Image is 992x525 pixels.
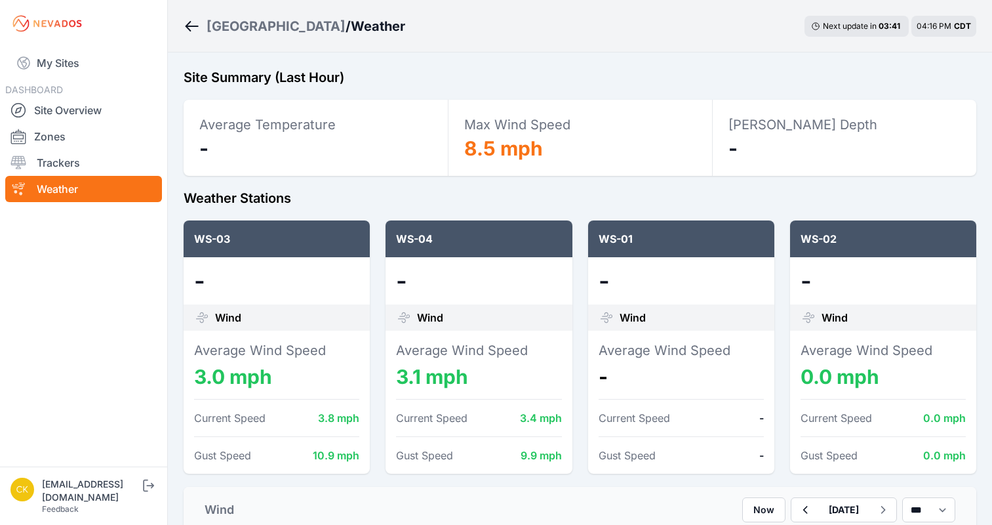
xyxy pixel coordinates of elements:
div: WS-04 [386,220,572,257]
span: Wind [417,310,443,325]
dd: 10.9 mph [313,448,359,463]
span: - [728,136,738,160]
dd: 3.0 mph [194,365,359,388]
a: My Sites [5,47,162,79]
span: Max Wind Speed [464,117,570,133]
span: Wind [620,310,646,325]
h2: Weather Stations [184,189,976,207]
a: Zones [5,123,162,150]
a: Feedback [42,504,79,514]
dd: - [599,268,764,294]
a: Trackers [5,150,162,176]
dd: 9.9 mph [521,448,562,463]
dt: Gust Speed [194,448,251,463]
span: [PERSON_NAME] Depth [728,117,877,133]
span: / [346,17,351,35]
span: Next update in [823,21,877,31]
dt: Gust Speed [396,448,453,463]
dt: Gust Speed [599,448,656,463]
h2: Site Summary (Last Hour) [184,68,976,87]
dd: - [801,268,966,294]
dd: 0.0 mph [923,410,966,426]
span: DASHBOARD [5,84,63,95]
div: WS-03 [184,220,370,257]
div: WS-01 [588,220,774,257]
button: [DATE] [818,498,869,522]
a: Site Overview [5,97,162,123]
nav: Breadcrumb [184,9,405,43]
dd: - [759,410,764,426]
span: Wind [215,310,241,325]
div: [EMAIL_ADDRESS][DOMAIN_NAME] [42,478,140,504]
span: 04:16 PM [917,21,951,31]
dt: Average Wind Speed [801,341,966,360]
dd: 3.1 mph [396,365,561,388]
dt: Current Speed [801,410,872,426]
dd: 3.8 mph [318,410,359,426]
dt: Current Speed [194,410,266,426]
span: Wind [822,310,848,325]
div: 03 : 41 [879,21,902,31]
span: CDT [954,21,971,31]
dd: - [599,365,764,388]
span: - [199,136,208,160]
dd: - [396,268,561,294]
dt: Current Speed [599,410,670,426]
dt: Average Wind Speed [194,341,359,360]
span: 8.5 mph [464,136,543,160]
h3: Weather [351,17,405,35]
button: Now [742,497,785,522]
dd: 0.0 mph [801,365,966,388]
img: ckent@prim.com [10,478,34,501]
dt: Average Wind Speed [599,341,764,360]
a: [GEOGRAPHIC_DATA] [207,17,346,35]
dd: 3.4 mph [520,410,562,426]
div: WS-02 [790,220,976,257]
div: Wind [205,501,234,519]
a: Weather [5,176,162,202]
dd: - [194,268,359,294]
img: Nevados [10,13,84,34]
dt: Current Speed [396,410,467,426]
dt: Average Wind Speed [396,341,561,360]
dd: - [759,448,764,463]
dt: Gust Speed [801,448,858,463]
dd: 0.0 mph [923,448,966,463]
span: Average Temperature [199,117,336,133]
